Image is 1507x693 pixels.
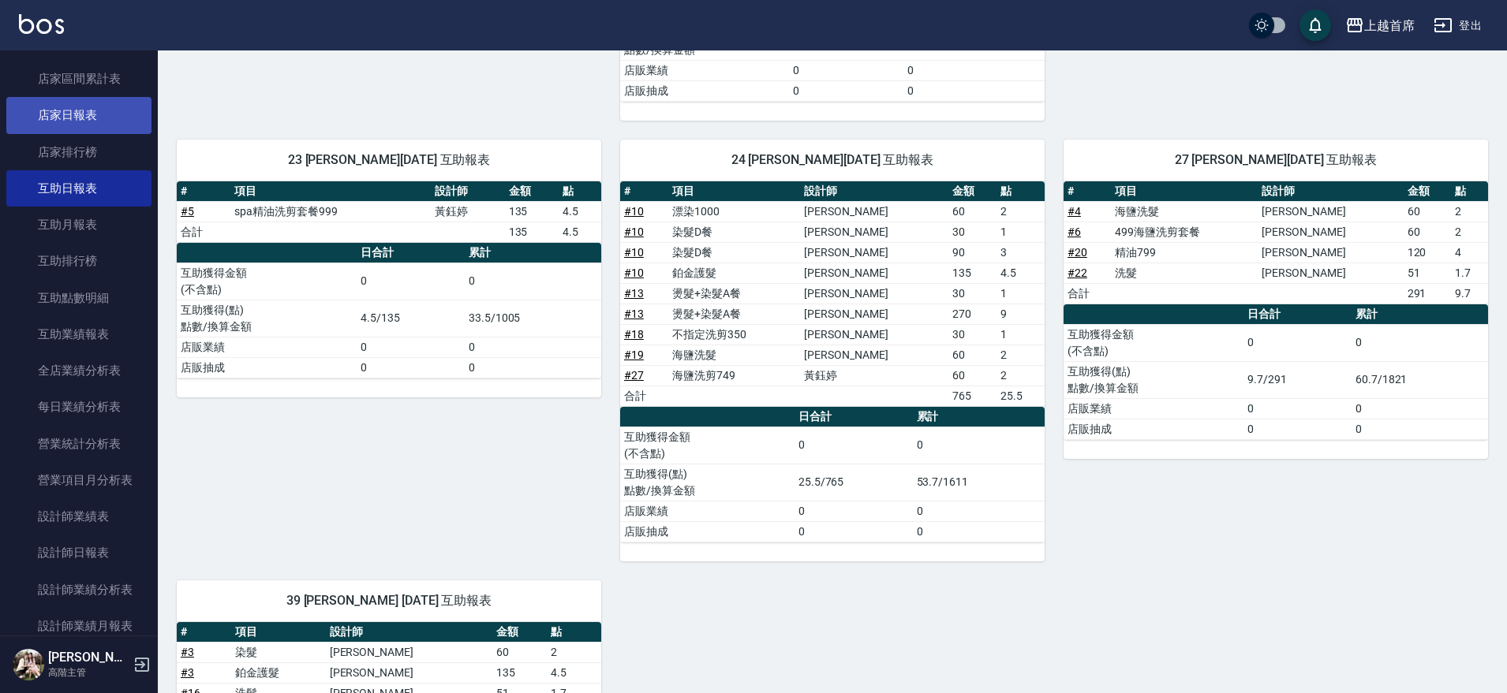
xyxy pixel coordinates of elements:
[357,300,465,337] td: 4.5/135
[1068,266,1087,279] a: #22
[177,181,601,243] table: a dense table
[668,242,800,263] td: 染髮D餐
[1352,324,1488,361] td: 0
[1111,242,1258,263] td: 精油799
[177,622,231,643] th: #
[19,14,64,34] img: Logo
[624,287,644,300] a: #13
[1064,283,1111,304] td: 合計
[48,665,129,680] p: 高階主管
[1111,222,1258,242] td: 499海鹽洗剪套餐
[559,222,601,242] td: 4.5
[903,80,1045,101] td: 0
[668,263,800,283] td: 鉑金護髮
[913,427,1045,464] td: 0
[624,348,644,361] a: #19
[948,365,997,386] td: 60
[913,464,1045,501] td: 53.7/1611
[800,324,948,345] td: [PERSON_NAME]
[997,181,1045,202] th: 點
[48,650,129,665] h5: [PERSON_NAME]
[6,97,151,133] a: 店家日報表
[948,304,997,324] td: 270
[1068,246,1087,259] a: #20
[997,263,1045,283] td: 4.5
[948,283,997,304] td: 30
[913,501,1045,521] td: 0
[547,622,601,643] th: 點
[6,61,151,97] a: 店家區間累計表
[800,365,948,386] td: 黃鈺婷
[997,242,1045,263] td: 3
[181,646,194,658] a: #3
[1404,181,1451,202] th: 金額
[1111,263,1258,283] td: 洗髮
[230,181,431,202] th: 項目
[948,181,997,202] th: 金額
[800,304,948,324] td: [PERSON_NAME]
[913,521,1045,542] td: 0
[177,337,357,357] td: 店販業績
[196,593,582,609] span: 39 [PERSON_NAME] [DATE] 互助報表
[1404,222,1451,242] td: 60
[668,304,800,324] td: 燙髮+染髮A餐
[948,324,997,345] td: 30
[1451,283,1488,304] td: 9.7
[1451,242,1488,263] td: 4
[1299,9,1331,41] button: save
[230,201,431,222] td: spa精油洗剪套餐999
[624,246,644,259] a: #10
[1064,181,1488,304] table: a dense table
[6,608,151,644] a: 設計師業績月報表
[326,662,493,683] td: [PERSON_NAME]
[1064,419,1243,439] td: 店販抽成
[492,622,547,643] th: 金額
[1064,361,1243,398] td: 互助獲得(點) 點數/換算金額
[357,337,465,357] td: 0
[1404,263,1451,283] td: 51
[789,60,903,80] td: 0
[948,263,997,283] td: 135
[1243,304,1352,325] th: 日合計
[997,386,1045,406] td: 25.5
[948,222,997,242] td: 30
[1068,205,1081,218] a: #4
[6,352,151,389] a: 全店業績分析表
[6,389,151,425] a: 每日業績分析表
[6,572,151,608] a: 設計師業績分析表
[465,337,601,357] td: 0
[1364,16,1415,35] div: 上越首席
[668,181,800,202] th: 項目
[431,181,505,202] th: 設計師
[948,386,997,406] td: 765
[547,642,601,662] td: 2
[547,662,601,683] td: 4.5
[668,324,800,345] td: 不指定洗剪350
[1352,419,1488,439] td: 0
[948,345,997,365] td: 60
[1064,324,1243,361] td: 互助獲得金額 (不含點)
[1083,152,1469,168] span: 27 [PERSON_NAME][DATE] 互助報表
[800,181,948,202] th: 設計師
[1243,398,1352,419] td: 0
[505,222,559,242] td: 135
[1451,263,1488,283] td: 1.7
[620,386,668,406] td: 合計
[465,263,601,300] td: 0
[620,80,789,101] td: 店販抽成
[6,426,151,462] a: 營業統計分析表
[357,263,465,300] td: 0
[1352,398,1488,419] td: 0
[231,642,326,662] td: 染髮
[559,181,601,202] th: 點
[1064,181,1111,202] th: #
[177,222,230,242] td: 合計
[620,427,795,464] td: 互助獲得金額 (不含點)
[326,642,493,662] td: [PERSON_NAME]
[177,243,601,378] table: a dense table
[1111,201,1258,222] td: 海鹽洗髮
[1404,283,1451,304] td: 291
[177,181,230,202] th: #
[624,307,644,320] a: #13
[6,243,151,279] a: 互助排行榜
